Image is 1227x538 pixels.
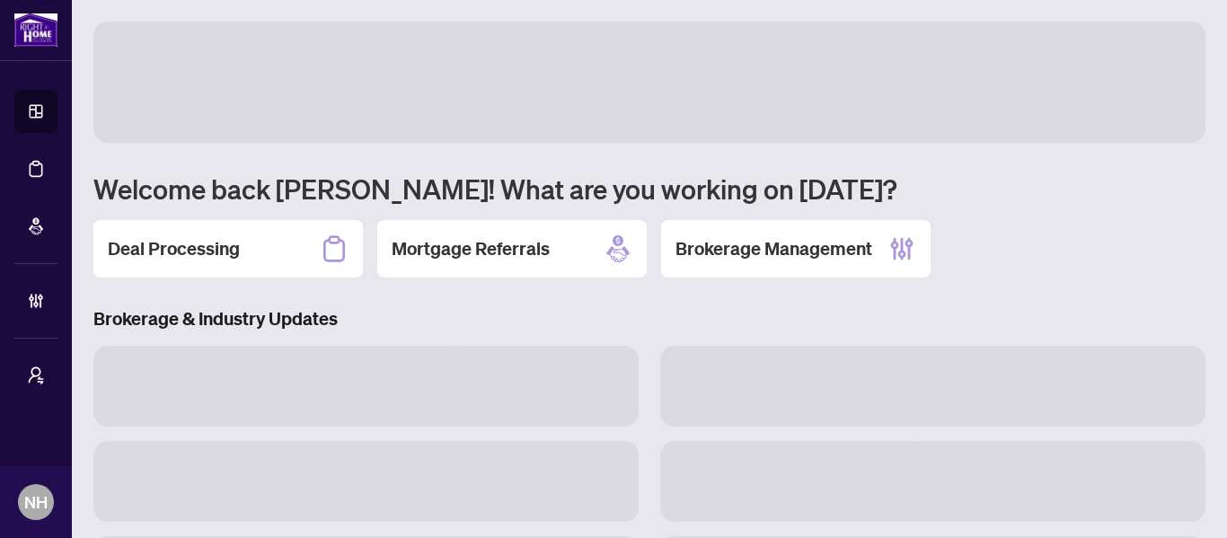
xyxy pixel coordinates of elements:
[93,306,1205,331] h3: Brokerage & Industry Updates
[108,236,240,261] h2: Deal Processing
[675,236,872,261] h2: Brokerage Management
[27,366,45,384] span: user-switch
[93,172,1205,206] h1: Welcome back [PERSON_NAME]! What are you working on [DATE]?
[392,236,550,261] h2: Mortgage Referrals
[24,489,48,515] span: NH
[14,13,57,47] img: logo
